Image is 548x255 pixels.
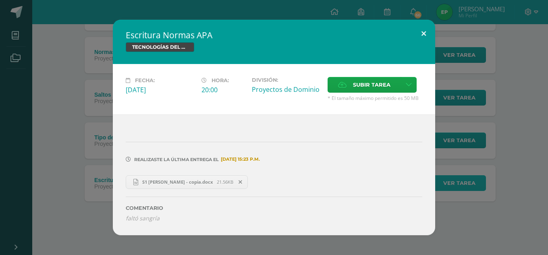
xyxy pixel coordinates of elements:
[212,77,229,83] span: Hora:
[126,214,160,222] i: faltó sangría
[126,175,248,189] a: S1 [PERSON_NAME] - copia.docx 21.56KB
[217,179,233,185] span: 21.56KB
[126,29,422,41] h2: Escritura Normas APA
[353,77,390,92] span: Subir tarea
[234,178,247,187] span: Remover entrega
[126,42,194,52] span: TECNOLOGÍAS DEL APRENDIZAJE Y LA COMUNICACIÓN
[135,77,155,83] span: Fecha:
[412,20,435,47] button: Close (Esc)
[252,85,321,94] div: Proyectos de Dominio
[201,85,245,94] div: 20:00
[126,85,195,94] div: [DATE]
[126,205,422,211] label: Comentario
[138,179,217,185] span: S1 [PERSON_NAME] - copia.docx
[328,95,422,102] span: * El tamaño máximo permitido es 50 MB
[252,77,321,83] label: División:
[134,157,219,162] span: Realizaste la última entrega el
